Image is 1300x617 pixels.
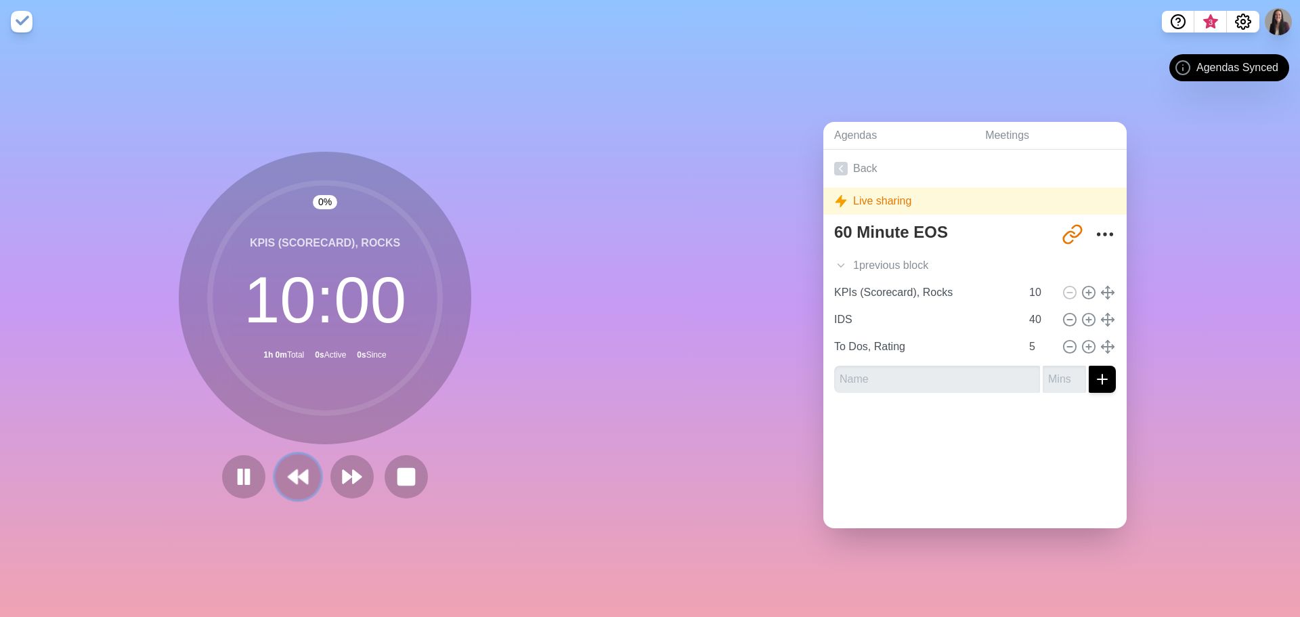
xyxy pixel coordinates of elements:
button: Help [1162,11,1194,33]
input: Name [829,279,1021,306]
div: 1 previous block [823,252,1127,279]
input: Mins [1024,333,1056,360]
input: Mins [1043,366,1086,393]
button: Share link [1059,221,1086,248]
img: timeblocks logo [11,11,32,33]
input: Name [829,333,1021,360]
a: Back [823,150,1127,188]
button: Settings [1227,11,1259,33]
span: Agendas Synced [1196,60,1278,76]
button: More [1091,221,1119,248]
input: Mins [1024,306,1056,333]
a: Agendas [823,122,974,150]
input: Mins [1024,279,1056,306]
a: Meetings [974,122,1127,150]
input: Name [834,366,1040,393]
span: 3 [1205,17,1216,28]
div: Live sharing [823,188,1127,215]
input: Name [829,306,1021,333]
button: What’s new [1194,11,1227,33]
